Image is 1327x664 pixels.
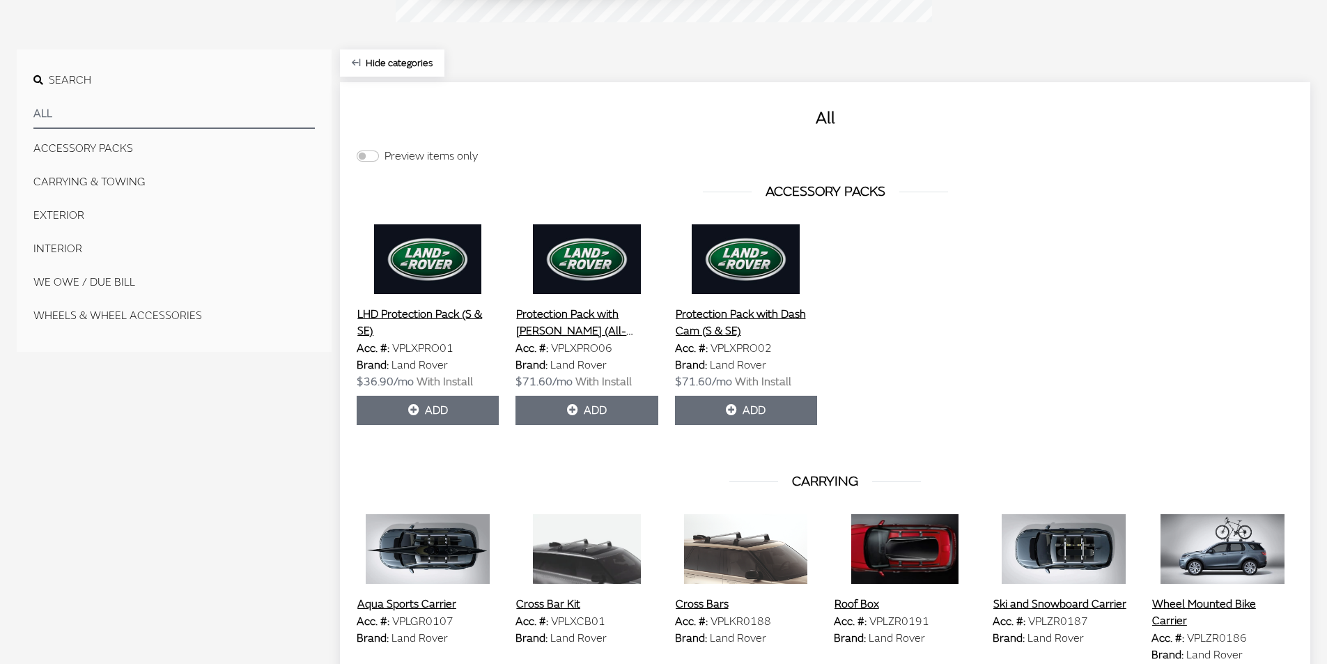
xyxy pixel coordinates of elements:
button: Aqua Sports Carrier [357,595,457,613]
span: VPLXPRO02 [711,341,772,355]
span: Land Rover [869,631,925,645]
img: Image for Ski and Snowboard Carrier [993,514,1135,584]
h3: CARRYING [357,471,1294,492]
img: Image for Protection Pack with Dash Cam (All-Dynamic &amp; Autobiography) [515,224,658,294]
span: Land Rover [391,358,448,372]
label: Brand: [515,630,548,647]
button: LHD Protection Pack (S & SE) [357,305,499,340]
button: ACCESSORY PACKS [33,134,315,162]
span: VPLXCB01 [551,615,605,628]
button: Cross Bar Kit [515,595,581,613]
button: Add [675,396,817,425]
span: Land Rover [391,631,448,645]
img: Image for Cross Bars [675,514,817,584]
label: Brand: [993,630,1025,647]
span: $71.60/mo [515,375,573,389]
span: Search [49,73,91,87]
label: Acc. #: [357,613,389,630]
button: Protection Pack with [PERSON_NAME] (All-Dynamic & Autobiography) [515,305,658,340]
label: Brand: [515,357,548,373]
span: Click to hide category section. [366,57,433,69]
label: Brand: [834,630,866,647]
span: Land Rover [1186,648,1243,662]
button: We Owe / Due Bill [33,268,315,296]
button: Add [515,396,658,425]
span: VPLZR0186 [1187,631,1247,645]
span: With Install [575,375,632,389]
span: Land Rover [550,631,607,645]
span: $36.90/mo [357,375,414,389]
button: CARRYING & TOWING [33,168,315,196]
label: Acc. #: [675,613,708,630]
label: Brand: [357,357,389,373]
img: Image for Protection Pack with Dash Cam (S &amp; SE) [675,224,817,294]
button: WHEELS & WHEEL ACCESSORIES [33,302,315,330]
button: EXTERIOR [33,201,315,229]
button: Ski and Snowboard Carrier [993,595,1127,613]
label: Preview items only [385,148,478,164]
button: Protection Pack with Dash Cam (S & SE) [675,305,817,340]
span: With Install [735,375,791,389]
button: All [33,100,315,129]
button: Cross Bars [675,595,729,613]
img: Image for Cross Bar Kit [515,514,658,584]
button: INTERIOR [33,235,315,263]
label: Brand: [1151,647,1184,663]
span: Land Rover [710,631,766,645]
label: Acc. #: [993,613,1025,630]
span: Land Rover [1027,631,1084,645]
label: Acc. #: [1151,630,1184,647]
span: VPLKR0188 [711,615,771,628]
button: Add [357,396,499,425]
span: $71.60/mo [675,375,732,389]
h3: ACCESSORY PACKS [357,181,1294,202]
span: Land Rover [550,358,607,372]
span: Land Rover [710,358,766,372]
button: Hide categories [340,49,444,77]
span: With Install [417,375,473,389]
h2: All [357,106,1294,131]
label: Acc. #: [834,613,867,630]
label: Acc. #: [357,340,389,357]
img: Image for Wheel Mounted Bike Carrier [1151,514,1294,584]
span: VPLGR0107 [392,615,453,628]
span: VPLZR0191 [869,615,929,628]
button: Wheel Mounted Bike Carrier [1151,595,1294,630]
label: Brand: [675,357,707,373]
span: VPLXPRO06 [551,341,612,355]
img: Image for LHD Protection Pack (S &amp; SE) [357,224,499,294]
span: VPLZR0187 [1028,615,1088,628]
img: Image for Roof Box [834,514,976,584]
button: Roof Box [834,595,880,613]
label: Acc. #: [675,340,708,357]
label: Acc. #: [515,340,548,357]
img: Image for Aqua Sports Carrier [357,514,499,584]
label: Brand: [357,630,389,647]
label: Acc. #: [515,613,548,630]
span: VPLXPRO01 [392,341,453,355]
label: Brand: [675,630,707,647]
